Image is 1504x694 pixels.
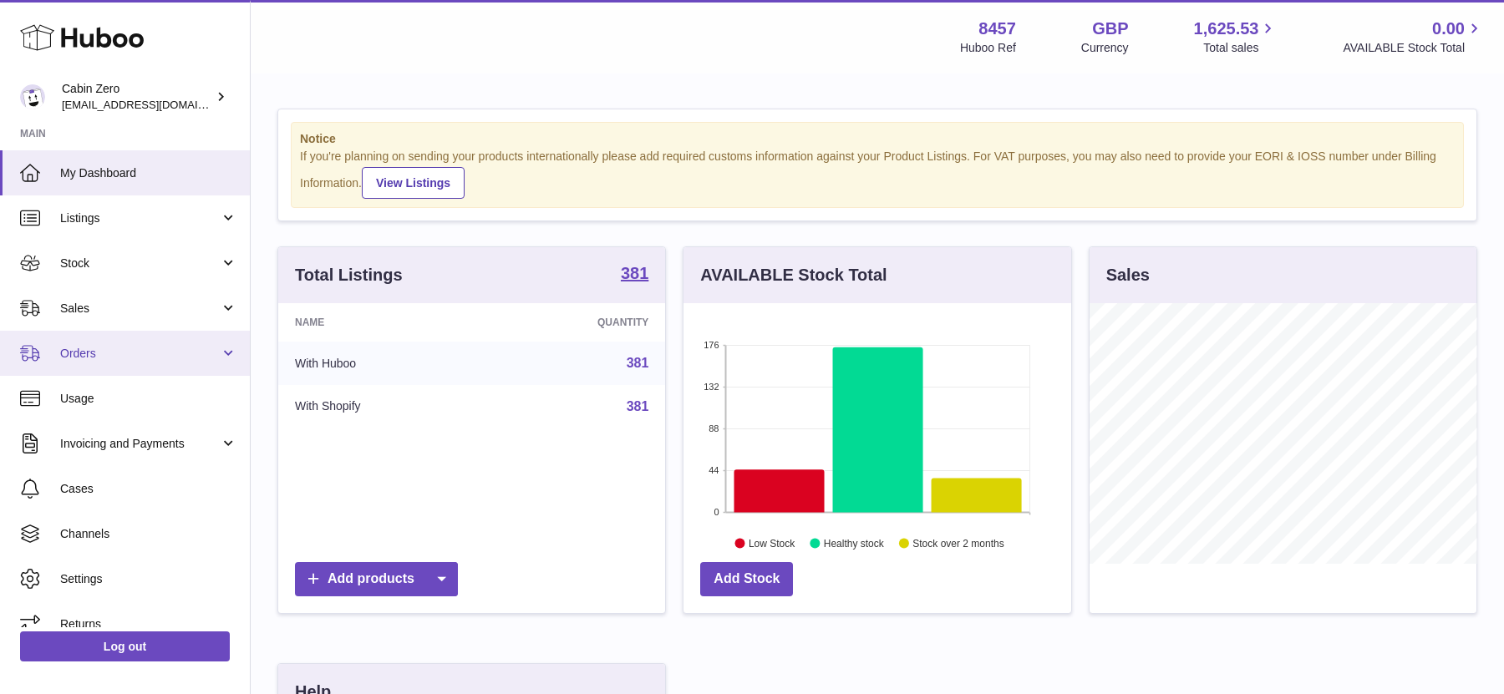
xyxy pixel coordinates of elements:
[700,264,887,286] h3: AVAILABLE Stock Total
[62,81,212,113] div: Cabin Zero
[60,210,220,226] span: Listings
[621,265,648,281] strong: 381
[621,265,648,285] a: 381
[627,399,649,413] a: 381
[978,18,1016,40] strong: 8457
[60,481,237,497] span: Cases
[295,562,458,596] a: Add products
[62,98,246,111] span: [EMAIL_ADDRESS][DOMAIN_NAME]
[278,303,487,342] th: Name
[627,356,649,370] a: 381
[714,507,719,517] text: 0
[20,631,230,661] a: Log out
[60,165,237,181] span: My Dashboard
[1432,18,1465,40] span: 0.00
[60,436,220,452] span: Invoicing and Payments
[278,342,487,385] td: With Huboo
[60,571,237,587] span: Settings
[300,149,1455,199] div: If you're planning on sending your products internationally please add required customs informati...
[1203,40,1278,56] span: Total sales
[1343,18,1484,56] a: 0.00 AVAILABLE Stock Total
[487,303,666,342] th: Quantity
[60,256,220,271] span: Stock
[749,537,795,549] text: Low Stock
[1194,18,1259,40] span: 1,625.53
[278,385,487,428] td: With Shopify
[60,301,220,317] span: Sales
[709,465,719,475] text: 44
[824,537,885,549] text: Healthy stock
[704,382,719,392] text: 132
[60,346,220,362] span: Orders
[295,264,403,286] h3: Total Listings
[20,84,45,109] img: huboo@cabinzero.com
[1081,40,1129,56] div: Currency
[60,616,237,632] span: Returns
[913,537,1004,549] text: Stock over 2 months
[1106,264,1150,286] h3: Sales
[60,526,237,542] span: Channels
[1343,40,1484,56] span: AVAILABLE Stock Total
[704,340,719,350] text: 176
[60,391,237,407] span: Usage
[300,131,1455,147] strong: Notice
[1092,18,1128,40] strong: GBP
[1194,18,1278,56] a: 1,625.53 Total sales
[960,40,1016,56] div: Huboo Ref
[709,423,719,433] text: 88
[362,167,465,199] a: View Listings
[700,562,793,596] a: Add Stock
